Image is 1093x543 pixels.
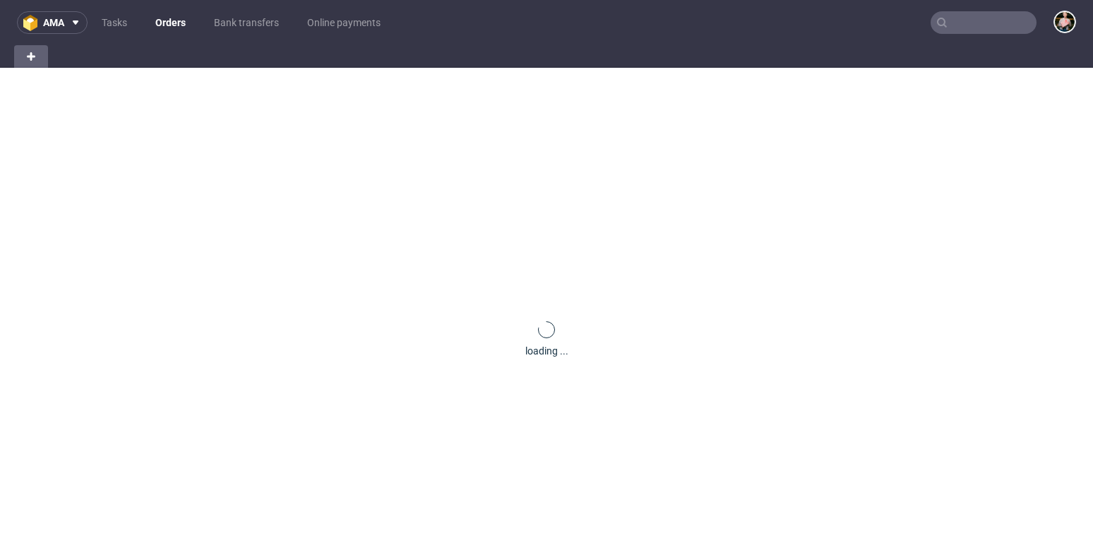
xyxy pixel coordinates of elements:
[1055,12,1075,32] img: Marta Tomaszewska
[147,11,194,34] a: Orders
[17,11,88,34] button: ama
[43,18,64,28] span: ama
[93,11,136,34] a: Tasks
[205,11,287,34] a: Bank transfers
[299,11,389,34] a: Online payments
[525,344,568,358] div: loading ...
[23,15,43,31] img: logo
